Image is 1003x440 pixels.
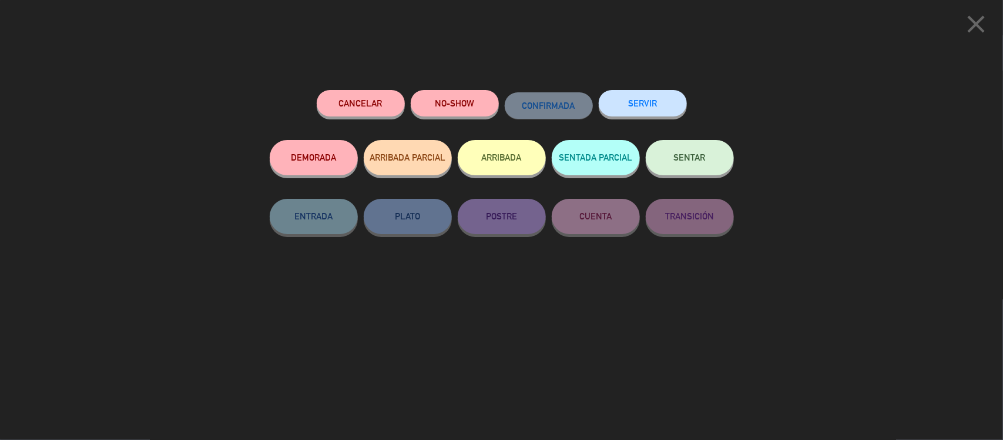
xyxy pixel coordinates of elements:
[370,152,445,162] span: ARRIBADA PARCIAL
[505,92,593,119] button: CONFIRMADA
[364,140,452,175] button: ARRIBADA PARCIAL
[961,9,991,39] i: close
[458,199,546,234] button: POSTRE
[646,199,734,234] button: TRANSICIÓN
[364,199,452,234] button: PLATO
[646,140,734,175] button: SENTAR
[411,90,499,116] button: NO-SHOW
[458,140,546,175] button: ARRIBADA
[317,90,405,116] button: Cancelar
[674,152,706,162] span: SENTAR
[599,90,687,116] button: SERVIR
[552,140,640,175] button: SENTADA PARCIAL
[270,199,358,234] button: ENTRADA
[552,199,640,234] button: CUENTA
[522,101,575,111] span: CONFIRMADA
[958,9,994,44] button: close
[270,140,358,175] button: DEMORADA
